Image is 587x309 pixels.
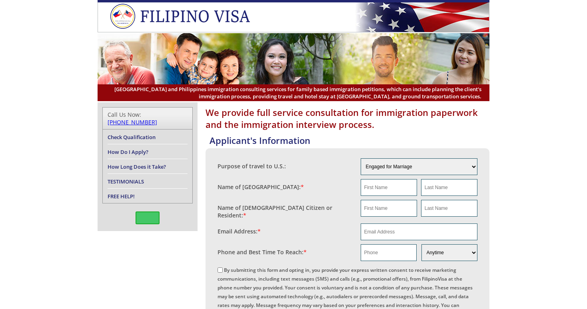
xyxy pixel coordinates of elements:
[108,163,166,170] a: How Long Does it Take?
[106,86,481,100] span: [GEOGRAPHIC_DATA] and Philippines immigration consulting services for family based immigration pe...
[108,193,135,200] a: FREE HELP!
[108,111,188,126] div: Call Us Now:
[206,106,489,130] h1: We provide full service consultation for immigration paperwork and the immigration interview proc...
[218,248,307,256] label: Phone and Best Time To Reach:
[361,179,417,196] input: First Name
[361,223,478,240] input: Email Address
[421,200,477,217] input: Last Name
[108,148,148,155] a: How Do I Apply?
[108,134,156,141] a: Check Qualification
[218,183,304,191] label: Name of [GEOGRAPHIC_DATA]:
[421,244,477,261] select: Phone and Best Reach Time are required.
[218,162,286,170] label: Purpose of travel to U.S.:
[361,200,417,217] input: First Name
[210,134,489,146] h4: Applicant's Information
[108,178,144,185] a: TESTIMONIALS
[218,227,261,235] label: Email Address:
[218,204,353,219] label: Name of [DEMOGRAPHIC_DATA] Citizen or Resident:
[361,244,417,261] input: Phone
[108,118,157,126] a: [PHONE_NUMBER]
[218,267,223,273] input: By submitting this form and opting in, you provide your express written consent to receive market...
[421,179,477,196] input: Last Name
